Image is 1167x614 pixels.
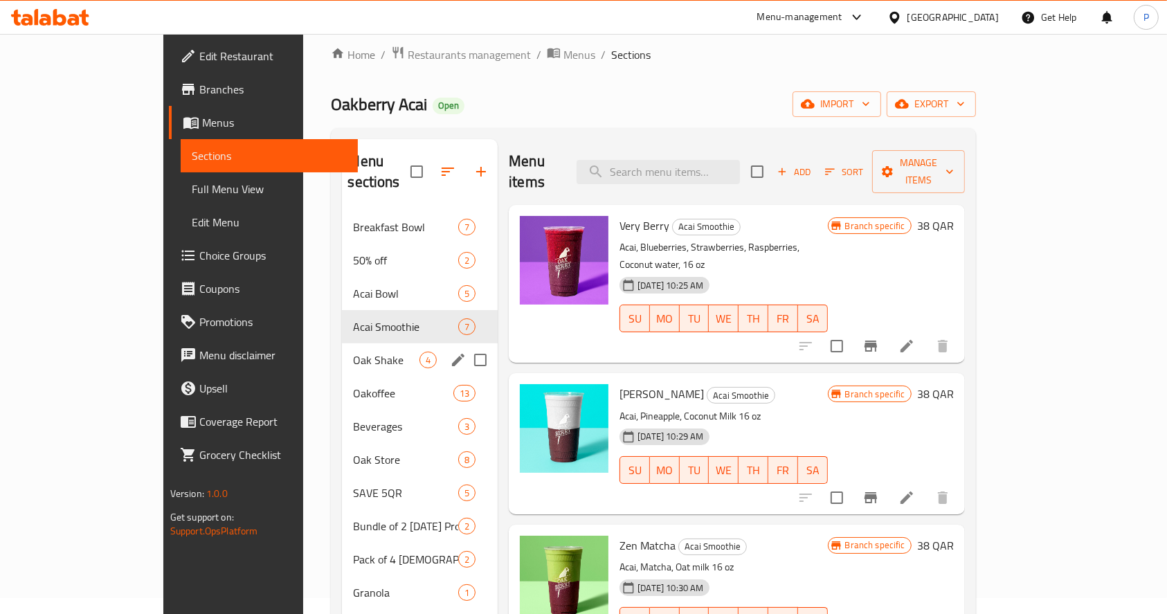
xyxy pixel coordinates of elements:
[170,522,258,540] a: Support.OpsPlatform
[353,485,458,501] span: SAVE 5QR
[192,147,347,164] span: Sections
[433,98,464,114] div: Open
[181,139,359,172] a: Sections
[883,154,954,189] span: Manage items
[342,443,498,476] div: Oak Store8
[854,329,887,363] button: Branch-specific-item
[650,305,680,332] button: MO
[464,155,498,188] button: Add section
[626,460,644,480] span: SU
[743,157,772,186] span: Select section
[169,106,359,139] a: Menus
[678,539,747,555] div: Acai Smoothie
[459,254,475,267] span: 2
[619,559,827,576] p: Acai, Matcha, Oat milk 16 oz
[917,216,954,235] h6: 38 QAR
[342,543,498,576] div: Pack of 4 [DEMOGRAPHIC_DATA] Promotion2
[458,418,476,435] div: items
[840,388,911,401] span: Branch specific
[402,157,431,186] span: Select all sections
[342,476,498,509] div: SAVE 5QR5
[199,280,347,297] span: Coupons
[342,410,498,443] div: Beverages3
[458,485,476,501] div: items
[169,372,359,405] a: Upsell
[739,456,768,484] button: TH
[353,318,458,335] span: Acai Smoothie
[672,219,741,235] div: Acai Smoothie
[619,383,704,404] span: [PERSON_NAME]
[342,210,498,244] div: Breakfast Bowl7
[199,347,347,363] span: Menu disclaimer
[458,451,476,468] div: items
[342,310,498,343] div: Acai Smoothie7
[673,219,740,235] span: Acai Smoothie
[709,305,739,332] button: WE
[822,332,851,361] span: Select to update
[331,89,427,120] span: Oakberry Acai
[619,215,669,236] span: Very Berry
[353,518,458,534] span: Bundle of 2 [DATE] Promotion
[707,388,775,404] span: Acai Smoothie
[632,430,709,443] span: [DATE] 10:29 AM
[793,91,881,117] button: import
[459,453,475,467] span: 8
[1143,10,1149,25] span: P
[342,244,498,277] div: 50% off2
[685,309,704,329] span: TU
[353,451,458,468] span: Oak Store
[804,96,870,113] span: import
[391,46,531,64] a: Restaurants management
[199,247,347,264] span: Choice Groups
[601,46,606,63] li: /
[353,385,453,401] span: Oakoffee
[458,219,476,235] div: items
[453,385,476,401] div: items
[887,91,976,117] button: export
[181,206,359,239] a: Edit Menu
[775,164,813,180] span: Add
[520,216,608,305] img: Very Berry
[419,352,437,368] div: items
[202,114,347,131] span: Menus
[619,239,827,273] p: Acai, Blueberries, Strawberries, Raspberries, Coconut water, 16 oz
[353,418,458,435] div: Beverages
[898,489,915,506] a: Edit menu item
[854,481,887,514] button: Branch-specific-item
[353,219,458,235] div: Breakfast Bowl
[199,314,347,330] span: Promotions
[825,164,863,180] span: Sort
[459,221,475,234] span: 7
[547,46,595,64] a: Menus
[619,456,650,484] button: SU
[520,384,608,473] img: Coco Breeze
[408,46,531,63] span: Restaurants management
[199,380,347,397] span: Upsell
[679,539,746,554] span: Acai Smoothie
[458,318,476,335] div: items
[577,160,740,184] input: search
[353,285,458,302] div: Acai Bowl
[353,518,458,534] div: Bundle of 2 Ramadan Promotion
[207,485,228,503] span: 1.0.0
[650,456,680,484] button: MO
[774,309,793,329] span: FR
[353,551,458,568] span: Pack of 4 [DEMOGRAPHIC_DATA] Promotion
[680,305,709,332] button: TU
[685,460,704,480] span: TU
[342,277,498,310] div: Acai Bowl5
[459,420,475,433] span: 3
[619,535,676,556] span: Zen Matcha
[822,483,851,512] span: Select to update
[458,518,476,534] div: items
[169,39,359,73] a: Edit Restaurant
[744,460,763,480] span: TH
[454,387,475,400] span: 13
[353,252,458,269] div: 50% off
[199,81,347,98] span: Branches
[458,252,476,269] div: items
[169,305,359,338] a: Promotions
[431,155,464,188] span: Sort sections
[772,161,816,183] span: Add item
